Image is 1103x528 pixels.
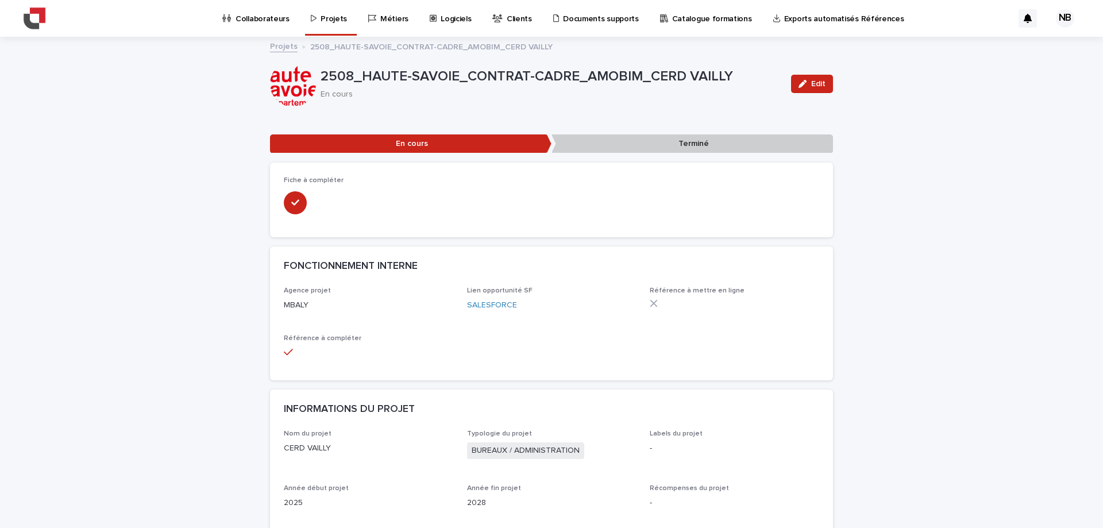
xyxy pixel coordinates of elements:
a: Projets [270,39,298,52]
p: 2028 [467,497,637,509]
span: BUREAUX / ADMINISTRATION [467,442,584,459]
span: Lien opportunité SF [467,287,533,294]
a: SALESFORCE [467,301,517,309]
span: Année début projet [284,485,349,492]
span: Labels du projet [650,430,703,437]
p: 2508_HAUTE-SAVOIE_CONTRAT-CADRE_AMOBIM_CERD VAILLY [310,40,553,52]
h2: FONCTIONNEMENT INTERNE [284,260,418,273]
span: Référence à mettre en ligne [650,287,745,294]
div: NB [1056,9,1074,28]
span: Nom du projet [284,430,331,437]
p: En cours [270,134,551,153]
p: - [650,497,819,509]
p: 2025 [284,497,453,509]
span: Typologie du projet [467,430,532,437]
span: Fiche à compléter [284,177,344,184]
p: CERD VAILLY [284,442,453,454]
span: Récompenses du projet [650,485,729,492]
button: Edit [791,75,833,93]
span: Edit [811,80,826,88]
img: YiAiwBLRm2aPEWe5IFcA [23,7,46,30]
p: MBALY [284,299,453,311]
p: Terminé [551,134,833,153]
p: 2508_HAUTE-SAVOIE_CONTRAT-CADRE_AMOBIM_CERD VAILLY [321,68,782,85]
p: - [650,442,819,454]
h2: INFORMATIONS DU PROJET [284,403,415,416]
span: Année fin projet [467,485,521,492]
span: Agence projet [284,287,331,294]
p: En cours [321,90,777,99]
span: Référence à compléter [284,335,361,342]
